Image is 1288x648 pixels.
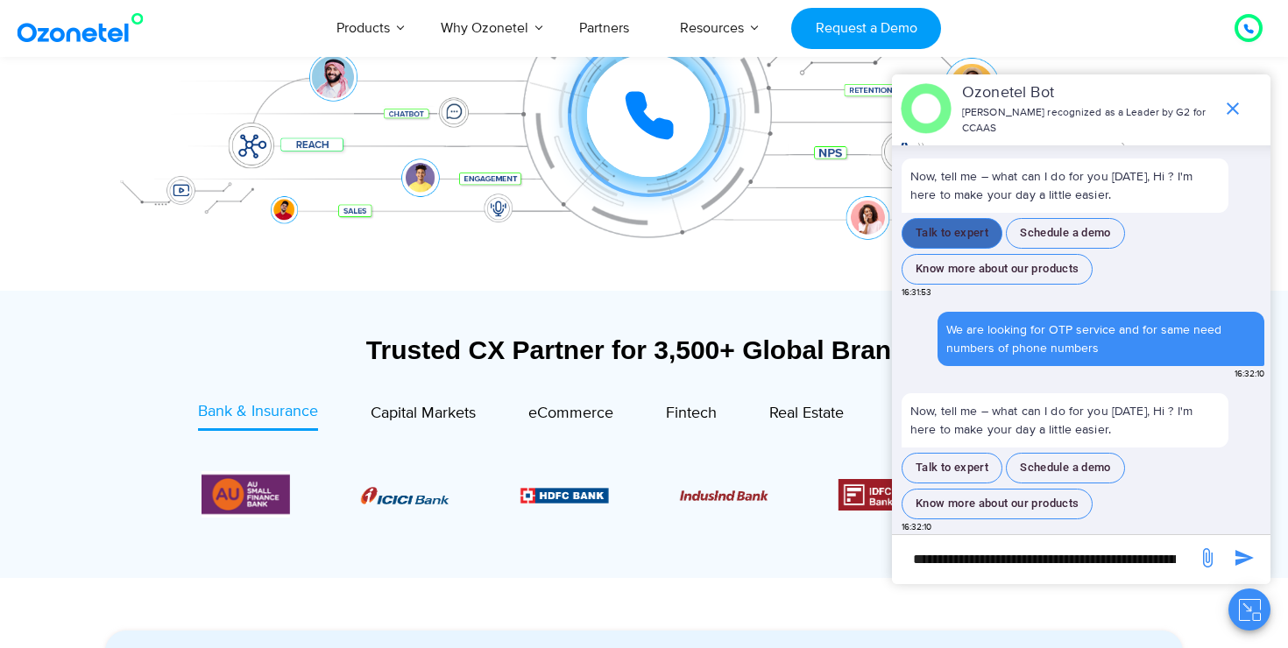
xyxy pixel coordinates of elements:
span: 16:32:10 [1235,368,1264,381]
div: We are looking for OTP service and for same need numbers of phone numbers [946,320,1256,357]
button: Know more about our products [902,489,1093,519]
span: Capital Markets [371,404,476,423]
button: Know more about our products [902,254,1093,285]
div: 6 / 6 [202,471,290,518]
p: Ozonetel Bot [962,81,1214,105]
p: [PERSON_NAME] recognized as a Leader by G2 for CCAAS [962,105,1214,137]
img: Picture10.png [679,490,768,501]
div: new-msg-input [901,544,1188,575]
span: 16:31:53 [902,286,931,299]
img: Picture8.png [361,487,449,504]
button: Talk to expert [902,453,1002,483]
a: Fintech [666,400,717,431]
span: Real Estate [769,404,844,423]
p: Now, tell me – what can I do for you [DATE], Hi ? I'm here to make your day a little easier. [902,158,1228,213]
span: eCommerce [528,404,613,423]
a: eCommerce [528,400,613,431]
button: Close chat [1228,588,1270,630]
span: send message [1190,540,1225,575]
button: Schedule a demo [1006,453,1125,483]
button: Talk to expert [902,218,1002,249]
div: Image Carousel [202,471,1086,518]
span: Bank & Insurance [198,402,318,421]
div: 2 / 6 [520,484,609,505]
span: send message [1227,540,1262,575]
img: Picture13.png [202,471,290,518]
span: 16:32:10 [902,521,931,534]
img: header [901,83,952,134]
img: Picture9.png [520,488,609,503]
p: Now, tell me – what can I do for you [DATE], Hi ? I'm here to make your day a little easier. [902,393,1228,447]
div: 1 / 6 [361,484,449,505]
div: 4 / 6 [839,479,927,511]
a: Request a Demo [791,8,941,49]
span: Fintech [666,404,717,423]
button: Schedule a demo [1006,218,1125,249]
a: Capital Markets [371,400,476,431]
span: end chat or minimize [1215,91,1250,126]
a: Bank & Insurance [198,400,318,431]
div: 3 / 6 [679,484,768,505]
img: Picture12.png [839,479,927,511]
a: Real Estate [769,400,844,431]
div: Trusted CX Partner for 3,500+ Global Brands [105,335,1183,365]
